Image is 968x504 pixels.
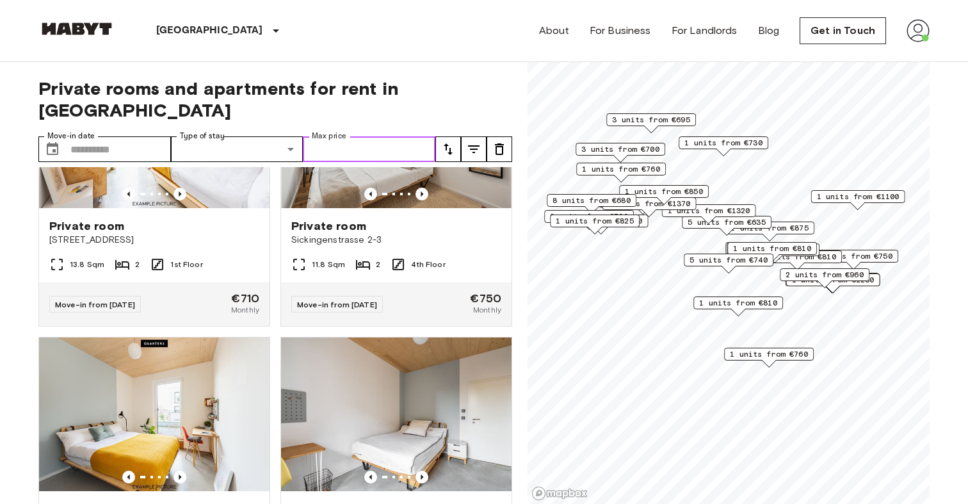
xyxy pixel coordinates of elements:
div: Map marker [780,268,869,288]
span: 1 units from €730 [684,137,762,149]
img: Marketing picture of unit DE-01-07-002-01Q [39,337,270,491]
div: Map marker [547,194,636,214]
div: Map marker [727,242,816,262]
div: Map marker [619,185,709,205]
span: Sickingenstrasse 2-3 [291,234,501,247]
span: Private room [291,218,366,234]
span: 1 units from €810 [733,243,811,254]
span: €710 [231,293,259,304]
div: Map marker [576,143,665,163]
span: 13.8 Sqm [70,259,104,270]
div: Map marker [786,273,880,293]
div: Map marker [693,297,783,316]
button: Previous image [415,188,428,200]
img: Marketing picture of unit DE-01-07-020-03Q [281,337,512,491]
img: avatar [907,19,930,42]
div: Map marker [576,163,666,183]
label: Type of stay [180,131,225,142]
button: Previous image [364,471,377,484]
span: 1 units from €1150 [560,215,643,227]
span: 1 units from €760 [730,348,808,360]
span: 1st Floor [170,259,202,270]
div: Map marker [550,215,640,234]
div: Map marker [682,216,771,236]
div: Map marker [602,197,697,217]
span: 5 units from €740 [690,254,768,266]
div: Map marker [727,242,817,262]
button: Previous image [173,471,186,484]
button: Previous image [122,471,135,484]
p: [GEOGRAPHIC_DATA] [156,23,263,38]
img: Habyt [38,22,115,35]
span: 1 units from €875 [730,222,809,234]
span: 1 units from €1280 [792,274,875,286]
span: Monthly [473,304,501,316]
a: Mapbox logo [531,486,588,501]
span: 1 units from €760 [582,163,660,175]
span: €750 [470,293,501,304]
button: Previous image [122,188,135,200]
button: tune [487,136,512,162]
div: Map marker [809,250,898,270]
div: Map marker [544,210,634,230]
div: Map marker [679,136,768,156]
span: 1 units from €850 [625,186,703,197]
a: Get in Touch [800,17,886,44]
span: 1 units from €1100 [817,191,899,202]
div: Map marker [606,113,696,133]
span: 3 units from €700 [581,143,659,155]
a: Marketing picture of unit DE-01-07-004-02QPrevious imagePrevious imagePrivate room[STREET_ADDRESS... [38,54,270,327]
a: About [539,23,569,38]
span: Monthly [231,304,259,316]
span: Private room [49,218,124,234]
a: For Business [590,23,651,38]
span: 1 units from €810 [699,297,777,309]
span: Move-in from [DATE] [297,300,377,309]
span: 2 units from €960 [786,269,864,280]
button: Previous image [173,188,186,200]
span: 3 units from €695 [612,114,690,126]
span: 1 units from €1320 [668,205,750,216]
button: Previous image [415,471,428,484]
span: 1 units from €810 [758,251,836,263]
span: 2 [135,259,140,270]
div: Map marker [811,190,905,210]
span: 8 units from €680 [553,195,631,206]
button: Choose date [40,136,65,162]
div: Map marker [684,254,773,273]
a: Marketing picture of unit DE-01-477-029-01Previous imagePrevious imagePrivate roomSickingenstrass... [280,54,512,327]
div: Map marker [554,215,649,234]
label: Max price [312,131,346,142]
div: Map marker [725,242,815,262]
span: 5 units from €635 [688,216,766,228]
span: 1 units from €750 [814,250,892,262]
a: Blog [758,23,780,38]
span: 2 units from €790 [550,211,628,222]
span: Move-in from [DATE] [55,300,135,309]
button: tune [461,136,487,162]
div: Map marker [724,348,814,368]
span: 4th Floor [411,259,445,270]
label: Move-in date [47,131,95,142]
div: Map marker [662,204,756,224]
span: [STREET_ADDRESS] [49,234,259,247]
button: Previous image [364,188,377,200]
button: tune [435,136,461,162]
span: 1 units from €825 [556,215,634,227]
a: For Landlords [672,23,738,38]
span: Private rooms and apartments for rent in [GEOGRAPHIC_DATA] [38,77,512,121]
span: 11.8 Sqm [312,259,345,270]
span: 2 [376,259,380,270]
